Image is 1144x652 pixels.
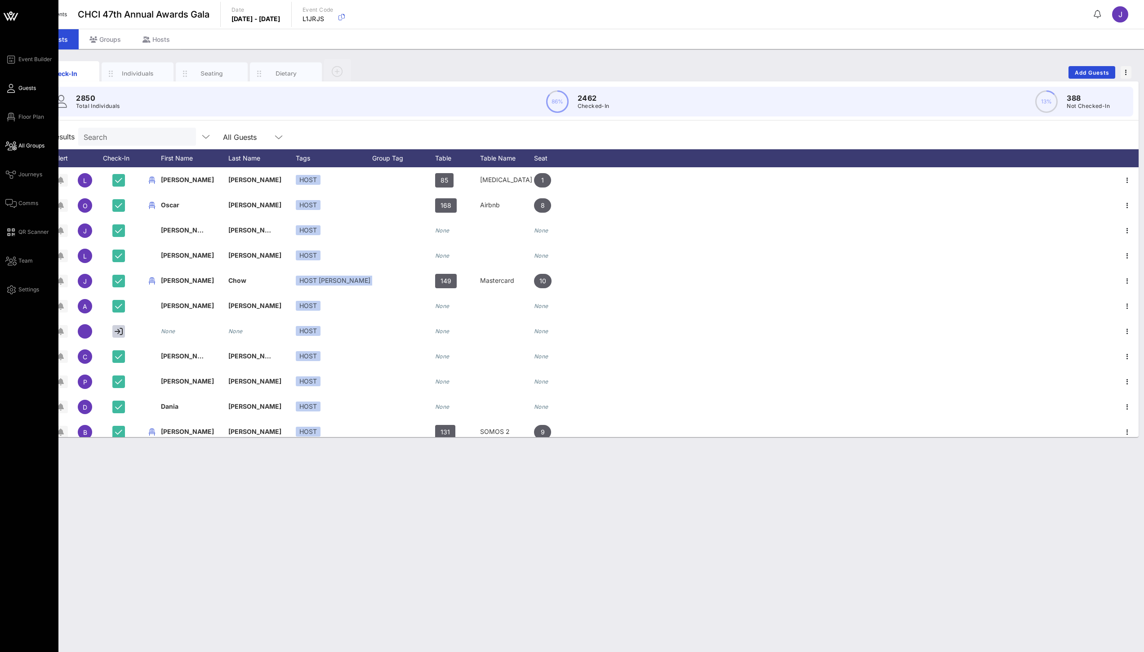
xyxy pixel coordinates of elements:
[161,251,214,259] span: [PERSON_NAME]
[5,140,45,151] a: All Groups
[5,284,39,295] a: Settings
[161,226,214,234] span: [PERSON_NAME]
[132,29,181,49] div: Hosts
[161,402,178,410] span: Dania
[435,328,450,335] i: None
[228,149,296,167] div: Last Name
[228,176,281,183] span: [PERSON_NAME]
[296,376,320,386] div: HOST
[161,201,179,209] span: Oscar
[303,5,334,14] p: Event Code
[161,176,214,183] span: [PERSON_NAME]
[534,328,548,335] i: None
[534,403,548,410] i: None
[18,286,39,294] span: Settings
[435,227,450,234] i: None
[534,227,548,234] i: None
[161,328,175,335] i: None
[18,84,36,92] span: Guests
[296,351,320,361] div: HOST
[441,198,451,213] span: 168
[534,303,548,309] i: None
[296,427,320,437] div: HOST
[296,326,320,336] div: HOST
[161,149,228,167] div: First Name
[44,69,84,78] div: Check-In
[231,14,280,23] p: [DATE] - [DATE]
[223,133,257,141] div: All Guests
[5,255,33,266] a: Team
[18,199,38,207] span: Comms
[161,377,214,385] span: [PERSON_NAME]
[534,378,548,385] i: None
[76,102,120,111] p: Total Individuals
[83,252,87,260] span: L
[231,5,280,14] p: Date
[228,201,281,209] span: [PERSON_NAME]
[228,402,281,410] span: [PERSON_NAME]
[296,250,320,260] div: HOST
[79,29,132,49] div: Groups
[83,177,87,184] span: L
[98,149,143,167] div: Check-In
[18,55,52,63] span: Event Builder
[18,113,44,121] span: Floor Plan
[228,251,281,259] span: [PERSON_NAME]
[435,303,450,309] i: None
[534,149,579,167] div: Seat
[480,149,534,167] div: Table Name
[480,192,534,218] div: Airbnb
[18,257,33,265] span: Team
[49,149,72,167] div: Alert
[1067,102,1110,111] p: Not Checked-In
[161,352,214,360] span: [PERSON_NAME]
[303,14,334,23] p: L1JRJS
[228,226,281,234] span: [PERSON_NAME]
[1112,6,1128,22] div: J
[83,277,87,285] span: J
[228,352,281,360] span: [PERSON_NAME]
[266,69,306,78] div: Dietary
[78,8,209,21] span: CHCI 47th Annual Awards Gala
[441,173,448,188] span: 85
[228,428,281,435] span: [PERSON_NAME]
[541,198,545,213] span: 8
[76,93,120,103] p: 2850
[296,225,320,235] div: HOST
[480,419,534,444] div: SOMOS 2
[480,268,534,293] div: Mastercard
[83,353,87,361] span: C
[435,149,480,167] div: Table
[161,277,214,284] span: [PERSON_NAME]
[441,274,451,288] span: 149
[534,252,548,259] i: None
[83,403,87,411] span: D
[192,69,232,78] div: Seating
[296,402,320,411] div: HOST
[541,173,544,188] span: 1
[441,425,450,439] span: 131
[83,303,87,310] span: A
[372,149,435,167] div: Group Tag
[18,170,42,179] span: Journeys
[541,425,545,439] span: 9
[161,302,214,309] span: [PERSON_NAME]
[1118,10,1122,19] span: J
[228,302,281,309] span: [PERSON_NAME]
[18,142,45,150] span: All Groups
[218,128,289,146] div: All Guests
[5,198,38,209] a: Comms
[296,301,320,311] div: HOST
[435,378,450,385] i: None
[1067,93,1110,103] p: 388
[296,200,320,210] div: HOST
[435,403,450,410] i: None
[228,328,243,335] i: None
[539,274,546,288] span: 10
[5,83,36,94] a: Guests
[228,277,246,284] span: Chow
[83,227,87,235] span: J
[228,377,281,385] span: [PERSON_NAME]
[5,227,49,237] a: QR Scanner
[5,112,44,122] a: Floor Plan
